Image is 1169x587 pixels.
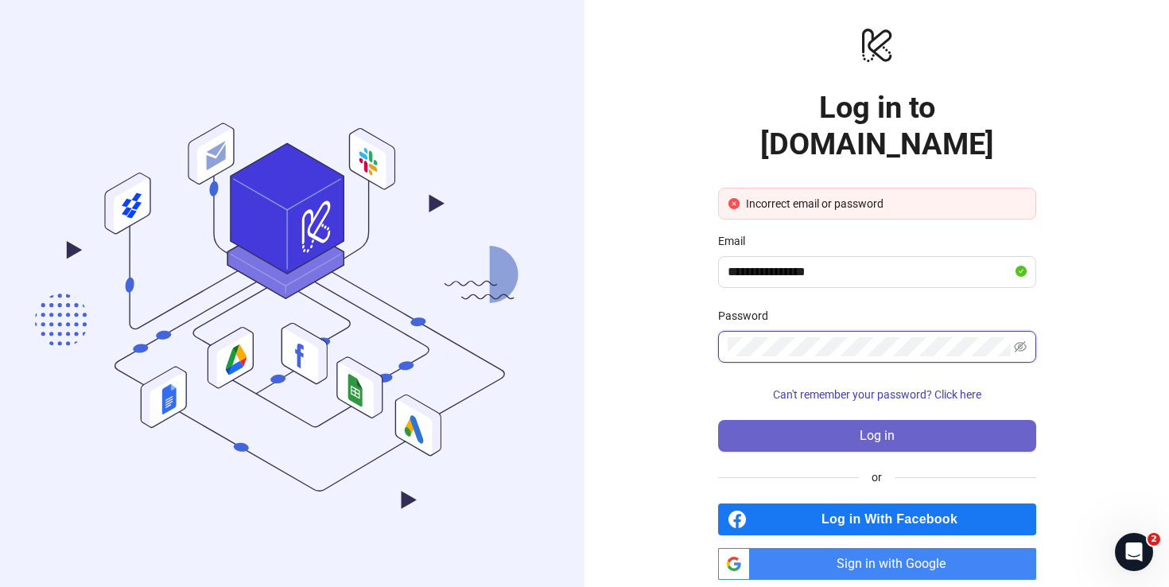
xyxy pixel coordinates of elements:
span: Can't remember your password? Click here [773,388,981,401]
label: Password [718,307,779,325]
span: 2 [1148,533,1160,546]
a: Can't remember your password? Click here [718,388,1036,401]
iframe: Intercom live chat [1115,533,1153,571]
h1: Log in to [DOMAIN_NAME] [718,89,1036,162]
span: eye-invisible [1014,340,1027,353]
a: Sign in with Google [718,548,1036,580]
button: Log in [718,420,1036,452]
span: or [859,468,895,486]
span: Sign in with Google [756,548,1036,580]
span: Log in With Facebook [753,503,1036,535]
div: Incorrect email or password [746,195,1026,212]
label: Email [718,232,755,250]
button: Can't remember your password? Click here [718,382,1036,407]
span: close-circle [728,198,740,209]
input: Email [728,262,1012,282]
span: Log in [860,429,895,443]
input: Password [728,337,1011,356]
a: Log in With Facebook [718,503,1036,535]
